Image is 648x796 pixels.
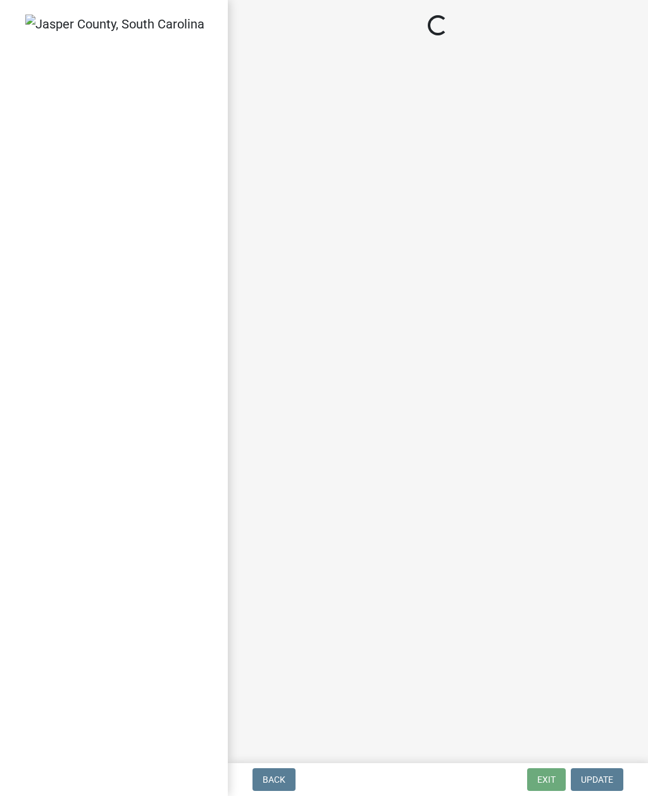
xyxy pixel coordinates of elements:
button: Back [252,768,296,791]
span: Update [581,775,613,785]
button: Update [571,768,623,791]
img: Jasper County, South Carolina [25,15,204,34]
span: Back [263,775,285,785]
button: Exit [527,768,566,791]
